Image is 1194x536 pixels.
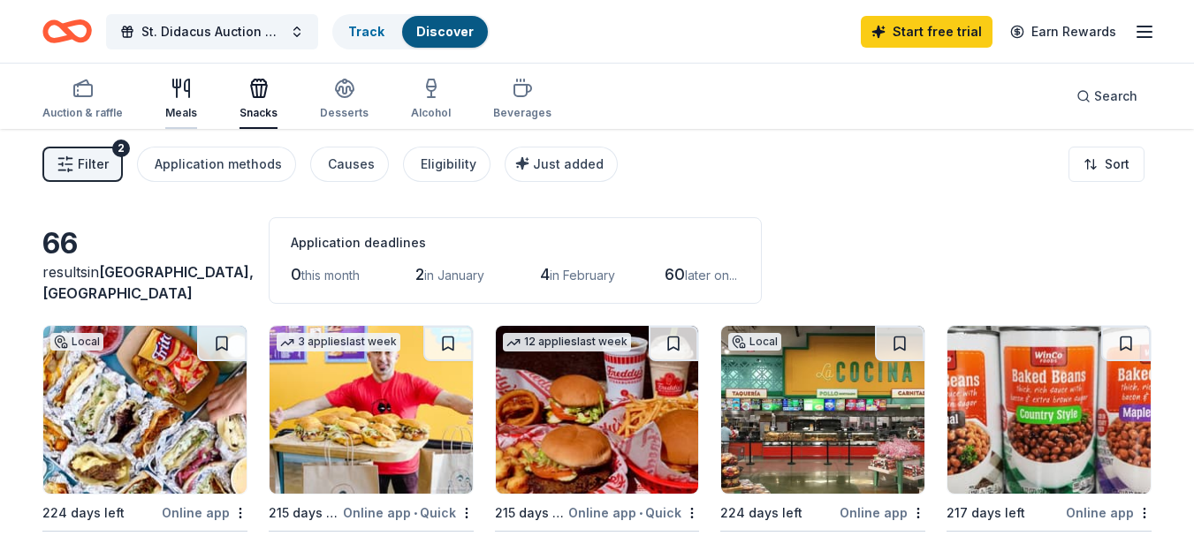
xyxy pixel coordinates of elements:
[106,14,318,49] button: St. Didacus Auction & Gala
[332,14,490,49] button: TrackDiscover
[270,326,473,494] img: Image for Ike's Sandwiches
[240,106,278,120] div: Snacks
[78,154,109,175] span: Filter
[155,154,282,175] div: Application methods
[861,16,992,48] a: Start free trial
[165,71,197,129] button: Meals
[42,106,123,120] div: Auction & raffle
[493,71,551,129] button: Beverages
[728,333,781,351] div: Local
[421,154,476,175] div: Eligibility
[42,502,125,524] div: 224 days left
[416,24,474,39] a: Discover
[403,147,491,182] button: Eligibility
[540,265,550,283] span: 4
[720,502,802,524] div: 224 days left
[496,326,699,494] img: Image for Freddy's Frozen Custard & Steakburgers
[505,147,618,182] button: Just added
[493,106,551,120] div: Beverages
[240,71,278,129] button: Snacks
[42,226,247,261] div: 66
[42,263,254,302] span: [GEOGRAPHIC_DATA], [GEOGRAPHIC_DATA]
[533,156,604,171] span: Just added
[1062,79,1152,114] button: Search
[639,506,643,520] span: •
[141,21,283,42] span: St. Didacus Auction & Gala
[42,71,123,129] button: Auction & raffle
[348,24,384,39] a: Track
[165,106,197,120] div: Meals
[269,502,339,524] div: 215 days left
[310,147,389,182] button: Causes
[301,268,360,283] span: this month
[721,326,924,494] img: Image for The Gonzalez Family
[162,502,247,524] div: Online app
[137,147,296,182] button: Application methods
[42,261,247,304] div: results
[840,502,925,524] div: Online app
[411,106,451,120] div: Alcohol
[291,232,740,253] div: Application deadlines
[947,326,1151,494] img: Image for WinCo Foods
[685,268,737,283] span: later on...
[42,11,92,52] a: Home
[1066,502,1152,524] div: Online app
[50,333,103,351] div: Local
[343,502,474,524] div: Online app Quick
[42,147,123,182] button: Filter2
[42,263,254,302] span: in
[947,502,1025,524] div: 217 days left
[568,502,699,524] div: Online app Quick
[550,268,615,283] span: in February
[112,140,130,157] div: 2
[1094,86,1137,107] span: Search
[1069,147,1145,182] button: Sort
[665,265,685,283] span: 60
[414,506,417,520] span: •
[1105,154,1129,175] span: Sort
[503,333,631,351] div: 12 applies last week
[1000,16,1127,48] a: Earn Rewards
[411,71,451,129] button: Alcohol
[291,265,301,283] span: 0
[277,333,400,351] div: 3 applies last week
[328,154,375,175] div: Causes
[495,502,566,524] div: 215 days left
[424,268,484,283] span: in January
[415,265,424,283] span: 2
[320,71,369,129] button: Desserts
[43,326,247,494] img: Image for HomeState
[320,106,369,120] div: Desserts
